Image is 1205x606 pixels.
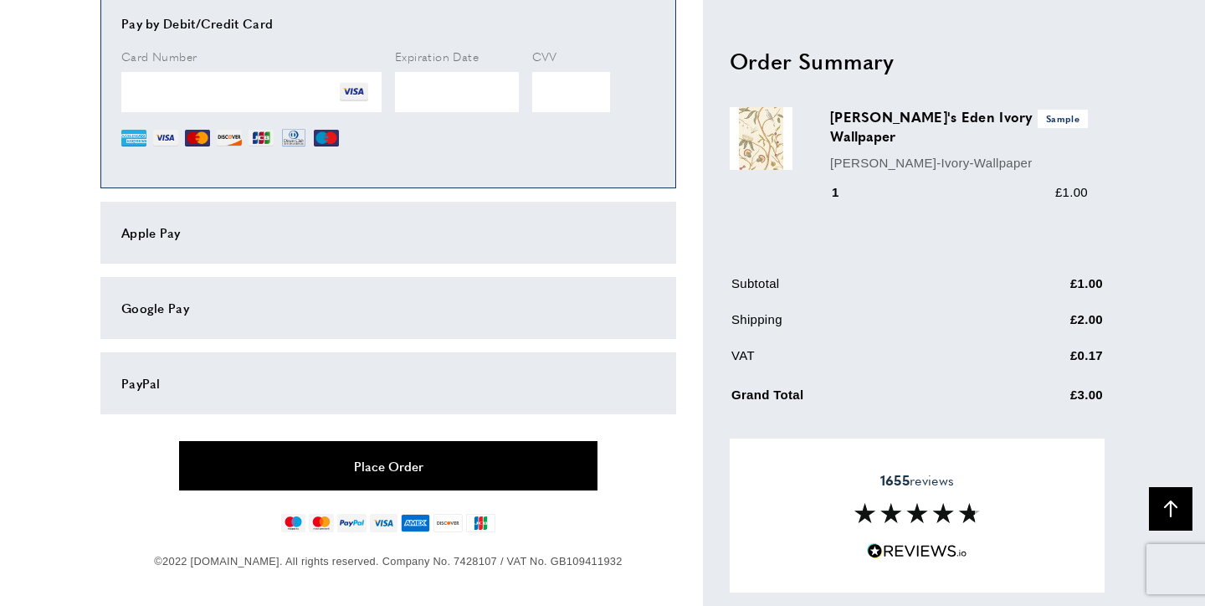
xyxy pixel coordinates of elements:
img: paypal [337,514,367,532]
iframe: Secure Credit Card Frame - Credit Card Number [121,72,382,112]
img: american-express [401,514,430,532]
iframe: Secure Credit Card Frame - CVV [532,72,610,112]
div: PayPal [121,373,655,393]
img: AE.png [121,126,146,151]
td: £1.00 [987,273,1103,306]
div: 1 [830,182,863,202]
td: £2.00 [987,309,1103,342]
h2: Order Summary [730,45,1105,75]
img: maestro [281,514,305,532]
span: reviews [880,472,954,489]
span: Expiration Date [395,48,479,64]
div: Google Pay [121,298,655,318]
h3: [PERSON_NAME]'s Eden Ivory Wallpaper [830,107,1088,146]
td: Subtotal [731,273,986,306]
img: visa [370,514,397,532]
div: Apple Pay [121,223,655,243]
td: VAT [731,345,986,377]
td: Grand Total [731,381,986,417]
img: Adam's Eden Ivory Wallpaper [730,107,792,170]
span: £1.00 [1055,184,1088,198]
p: [PERSON_NAME]-Ivory-Wallpaper [830,152,1088,172]
img: jcb [466,514,495,532]
img: VI.png [153,126,178,151]
strong: 1655 [880,470,910,490]
div: Pay by Debit/Credit Card [121,13,655,33]
img: MI.png [314,126,339,151]
img: DN.png [280,126,307,151]
td: £0.17 [987,345,1103,377]
span: Sample [1038,110,1088,127]
span: Card Number [121,48,197,64]
td: Shipping [731,309,986,342]
img: Reviews.io 5 stars [867,543,967,559]
button: Place Order [179,441,597,490]
img: JCB.png [249,126,274,151]
span: ©2022 [DOMAIN_NAME]. All rights reserved. Company No. 7428107 / VAT No. GB109411932 [154,555,622,567]
img: Reviews section [854,503,980,523]
img: VI.png [340,78,368,106]
span: CVV [532,48,557,64]
td: £3.00 [987,381,1103,417]
img: DI.png [217,126,242,151]
iframe: Secure Credit Card Frame - Expiration Date [395,72,519,112]
img: mastercard [309,514,333,532]
img: MC.png [185,126,210,151]
img: discover [433,514,463,532]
